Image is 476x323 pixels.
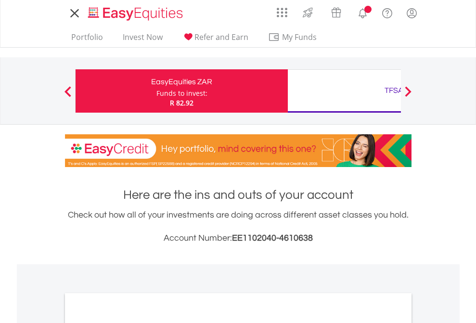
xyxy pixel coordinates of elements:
a: FAQ's and Support [375,2,399,22]
img: grid-menu-icon.svg [277,7,287,18]
span: My Funds [268,31,331,43]
a: AppsGrid [270,2,294,18]
div: EasyEquities ZAR [81,75,282,89]
a: My Profile [399,2,424,24]
span: Refer and Earn [194,32,248,42]
a: Vouchers [322,2,350,20]
a: Notifications [350,2,375,22]
a: Portfolio [67,32,107,47]
img: EasyCredit Promotion Banner [65,134,412,167]
button: Next [399,91,418,101]
div: Check out how all of your investments are doing across different asset classes you hold. [65,208,412,245]
button: Previous [58,91,77,101]
span: EE1102040-4610638 [232,233,313,243]
h1: Here are the ins and outs of your account [65,186,412,204]
h3: Account Number: [65,232,412,245]
img: thrive-v2.svg [300,5,316,20]
img: vouchers-v2.svg [328,5,344,20]
div: Funds to invest: [156,89,207,98]
a: Invest Now [119,32,167,47]
img: EasyEquities_Logo.png [86,6,187,22]
a: Refer and Earn [179,32,252,47]
span: R 82.92 [170,98,193,107]
a: Home page [84,2,187,22]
